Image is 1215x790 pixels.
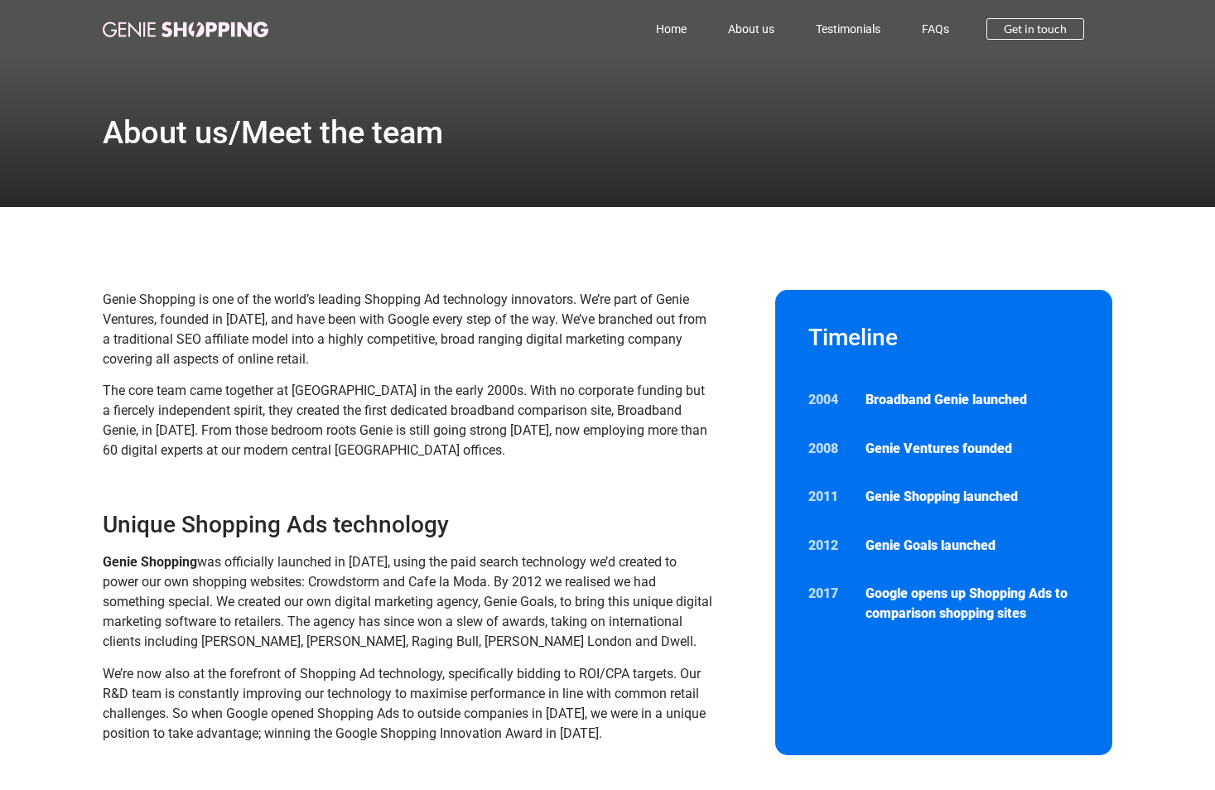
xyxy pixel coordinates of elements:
[103,117,443,148] h1: About us/Meet the team
[707,10,795,48] a: About us
[103,383,707,458] span: The core team came together at [GEOGRAPHIC_DATA] in the early 2000s. With no corporate funding bu...
[865,584,1079,624] p: Google opens up Shopping Ads to comparison shopping sites
[865,536,1079,556] p: Genie Goals launched
[103,554,712,649] span: was officially launched in [DATE], using the paid search technology we’d created to power our own...
[103,554,197,570] strong: Genie Shopping
[808,584,850,604] p: 2017
[865,487,1079,507] p: Genie Shopping launched
[341,10,971,48] nav: Menu
[865,439,1079,459] p: Genie Ventures founded
[808,439,850,459] p: 2008
[103,22,268,37] img: genie-shopping-logo
[808,487,850,507] p: 2011
[986,18,1084,40] a: Get in touch
[808,390,850,410] p: 2004
[901,10,970,48] a: FAQs
[808,536,850,556] p: 2012
[103,666,706,741] span: We’re now also at the forefront of Shopping Ad technology, specifically bidding to ROI/CPA target...
[635,10,707,48] a: Home
[103,291,706,367] span: Genie Shopping is one of the world’s leading Shopping Ad technology innovators. We’re part of Gen...
[1004,23,1067,35] span: Get in touch
[865,390,1079,410] p: Broadband Genie launched
[103,510,715,540] h3: Unique Shopping Ads technology
[808,323,1080,353] h2: Timeline
[795,10,901,48] a: Testimonials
